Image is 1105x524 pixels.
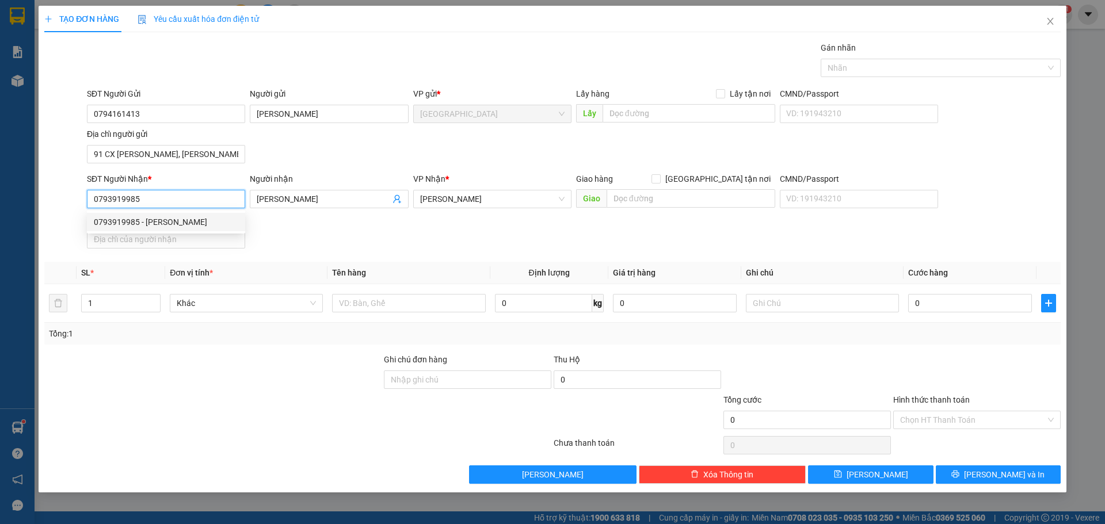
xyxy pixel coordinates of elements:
[250,87,408,100] div: Người gửi
[94,216,238,228] div: 0793919985 - [PERSON_NAME]
[87,230,245,248] input: Địa chỉ của người nhận
[137,49,230,66] div: 0939442542
[964,468,1045,481] span: [PERSON_NAME] và In
[413,174,445,183] span: VP Nhận
[10,36,129,49] div: [PERSON_NAME]
[603,104,775,123] input: Dọc đường
[393,194,402,204] span: user-add
[177,294,316,312] span: Khác
[592,294,604,312] span: kg
[691,470,699,479] span: delete
[529,268,570,277] span: Định lượng
[661,173,775,185] span: [GEOGRAPHIC_DATA] tận nơi
[10,10,28,22] span: Gửi:
[554,355,580,364] span: Thu Hộ
[87,128,245,140] div: Địa chỉ người gửi
[420,105,565,123] span: Sài Gòn
[87,145,245,163] input: Địa chỉ của người gửi
[44,14,119,24] span: TẠO ĐƠN HÀNG
[703,468,753,481] span: Xóa Thông tin
[10,49,129,66] div: 0796564643
[576,174,613,183] span: Giao hàng
[723,395,761,404] span: Tổng cước
[87,87,245,100] div: SĐT Người Gửi
[1034,6,1066,38] button: Close
[81,268,90,277] span: SL
[893,395,970,404] label: Hình thức thanh toán
[384,355,447,364] label: Ghi chú đơn hàng
[87,213,245,231] div: 0793919985 - DƯƠNG HUỲNH BẢO NGỌC
[413,87,571,100] div: VP gửi
[137,36,230,49] div: HỮU LỘC
[576,89,609,98] span: Lấy hàng
[1046,17,1055,26] span: close
[639,465,806,484] button: deleteXóa Thông tin
[847,468,908,481] span: [PERSON_NAME]
[522,468,584,481] span: [PERSON_NAME]
[87,173,245,185] div: SĐT Người Nhận
[613,268,656,277] span: Giá trị hàng
[49,294,67,312] button: delete
[576,189,607,208] span: Giao
[613,294,737,312] input: 0
[746,294,899,312] input: Ghi Chú
[1042,299,1056,308] span: plus
[138,14,259,24] span: Yêu cầu xuất hóa đơn điện tử
[10,66,129,107] div: 201 THÔNG NHẤT, [GEOGRAPHIC_DATA], [GEOGRAPHIC_DATA]
[725,87,775,100] span: Lấy tận nơi
[44,15,52,23] span: plus
[951,470,959,479] span: printer
[138,15,147,24] img: icon
[137,10,165,22] span: Nhận:
[332,268,366,277] span: Tên hàng
[576,104,603,123] span: Lấy
[469,465,637,484] button: [PERSON_NAME]
[250,173,408,185] div: Người nhận
[384,370,551,389] input: Ghi chú đơn hàng
[908,268,948,277] span: Cước hàng
[1041,294,1056,312] button: plus
[808,465,933,484] button: save[PERSON_NAME]
[780,173,938,185] div: CMND/Passport
[936,465,1061,484] button: printer[PERSON_NAME] và In
[170,268,213,277] span: Đơn vị tính
[741,262,904,284] th: Ghi chú
[10,10,129,36] div: [GEOGRAPHIC_DATA]
[834,470,842,479] span: save
[332,294,485,312] input: VD: Bàn, Ghế
[552,437,722,457] div: Chưa thanh toán
[607,189,775,208] input: Dọc đường
[420,190,565,208] span: Cao Lãnh
[49,327,426,340] div: Tổng: 1
[821,43,856,52] label: Gán nhãn
[780,87,938,100] div: CMND/Passport
[137,10,230,36] div: [PERSON_NAME]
